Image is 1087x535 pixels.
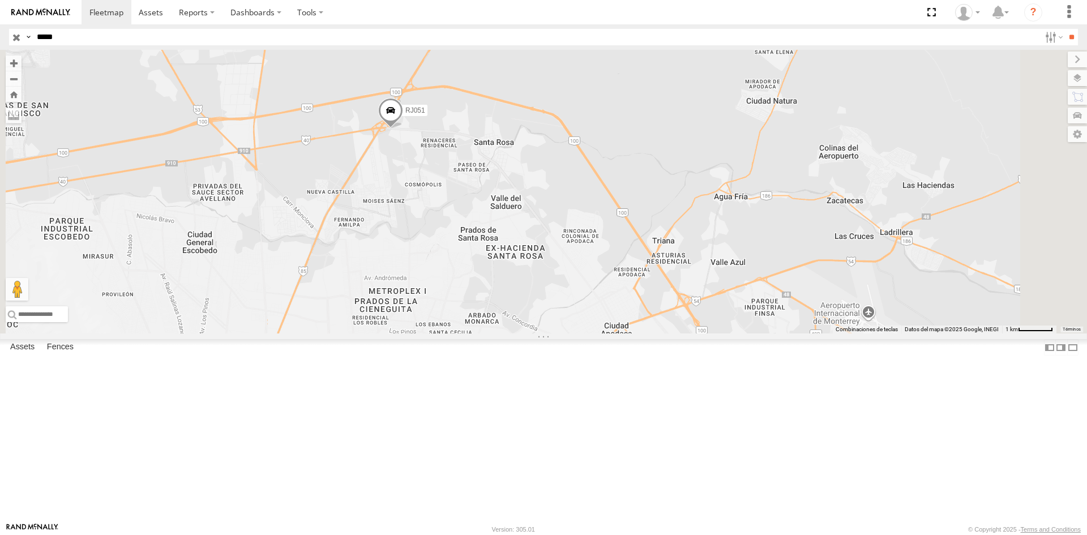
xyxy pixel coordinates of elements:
label: Map Settings [1068,126,1087,142]
img: rand-logo.svg [11,8,70,16]
div: Version: 305.01 [492,526,535,533]
label: Dock Summary Table to the Right [1055,339,1067,356]
label: Hide Summary Table [1067,339,1079,356]
label: Dock Summary Table to the Left [1044,339,1055,356]
div: © Copyright 2025 - [968,526,1081,533]
a: Terms and Conditions [1021,526,1081,533]
label: Fences [41,340,79,356]
i: ? [1024,3,1042,22]
button: Arrastra al hombrecito al mapa para abrir Street View [6,278,28,301]
span: RJ051 [405,106,425,114]
button: Zoom in [6,55,22,71]
button: Zoom out [6,71,22,87]
label: Measure [6,108,22,123]
label: Search Filter Options [1041,29,1065,45]
label: Assets [5,340,40,356]
button: Combinaciones de teclas [836,326,898,333]
a: Términos [1063,327,1081,332]
div: Josue Jimenez [951,4,984,21]
a: Visit our Website [6,524,58,535]
button: Escala del mapa: 1 km por 58 píxeles [1002,326,1056,333]
button: Zoom Home [6,87,22,102]
span: Datos del mapa ©2025 Google, INEGI [905,326,999,332]
span: 1 km [1005,326,1018,332]
label: Search Query [24,29,33,45]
